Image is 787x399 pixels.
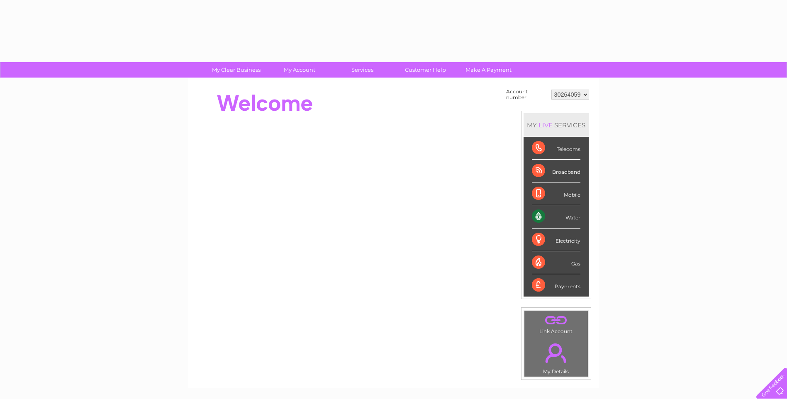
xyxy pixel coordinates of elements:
a: My Account [265,62,334,78]
div: Telecoms [532,137,580,160]
div: Broadband [532,160,580,182]
td: Account number [504,87,549,102]
div: Water [532,205,580,228]
td: Link Account [524,310,588,336]
div: Mobile [532,182,580,205]
a: Make A Payment [454,62,523,78]
div: Electricity [532,229,580,251]
a: . [526,313,586,327]
a: Customer Help [391,62,460,78]
a: . [526,338,586,367]
a: My Clear Business [202,62,270,78]
td: My Details [524,336,588,377]
div: LIVE [537,121,554,129]
div: MY SERVICES [524,113,589,137]
a: Services [328,62,397,78]
div: Payments [532,274,580,297]
div: Gas [532,251,580,274]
